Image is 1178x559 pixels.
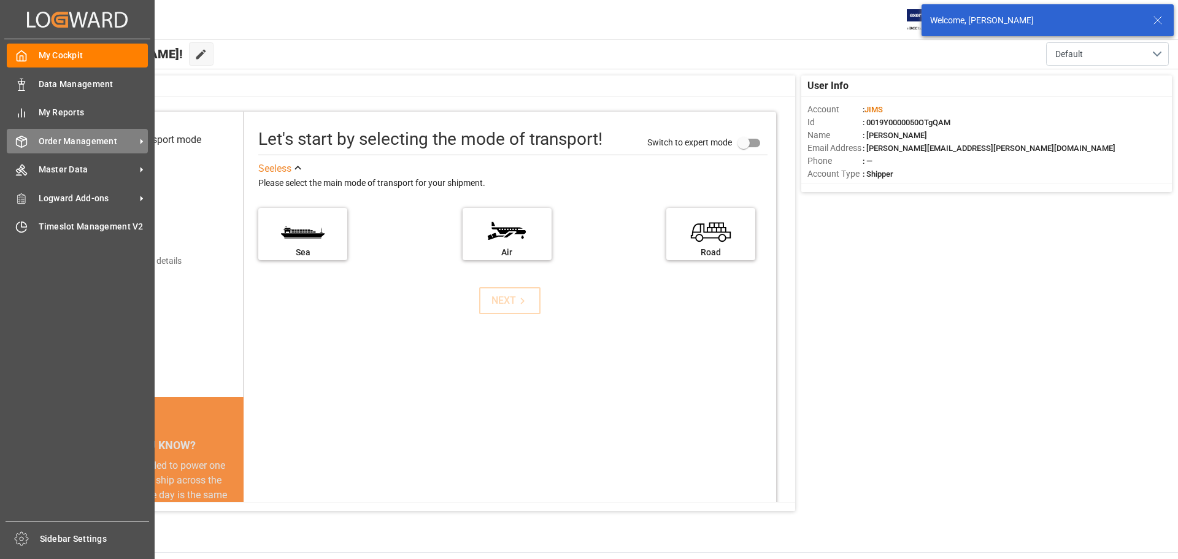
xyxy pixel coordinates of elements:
span: : 0019Y0000050OTgQAM [863,118,950,127]
div: The energy needed to power one large container ship across the ocean in a single day is the same ... [81,458,229,547]
span: Switch to expert mode [647,137,732,147]
div: DID YOU KNOW? [66,433,244,458]
div: Air [469,246,545,259]
div: Road [672,246,749,259]
div: Sea [264,246,341,259]
div: Welcome, [PERSON_NAME] [930,14,1141,27]
span: User Info [807,79,849,93]
div: Let's start by selecting the mode of transport! [258,126,602,152]
a: Data Management [7,72,148,96]
span: Logward Add-ons [39,192,136,205]
span: Order Management [39,135,136,148]
span: Sidebar Settings [40,533,150,546]
span: Phone [807,155,863,168]
div: Please select the main mode of transport for your shipment. [258,176,768,191]
button: open menu [1046,42,1169,66]
span: Master Data [39,163,136,176]
span: JIMS [864,105,883,114]
span: : [863,105,883,114]
span: My Cockpit [39,49,148,62]
span: : [PERSON_NAME][EMAIL_ADDRESS][PERSON_NAME][DOMAIN_NAME] [863,144,1115,153]
button: NEXT [479,287,541,314]
span: Timeslot Management V2 [39,220,148,233]
a: My Cockpit [7,44,148,67]
span: : Shipper [863,169,893,179]
div: See less [258,161,291,176]
span: My Reports [39,106,148,119]
span: Hello [PERSON_NAME]! [51,42,183,66]
span: Account Type [807,168,863,180]
span: Data Management [39,78,148,91]
span: Id [807,116,863,129]
span: Account [807,103,863,116]
span: Name [807,129,863,142]
span: : [PERSON_NAME] [863,131,927,140]
span: : — [863,156,872,166]
div: NEXT [491,293,529,308]
span: Default [1055,48,1083,61]
img: Exertis%20JAM%20-%20Email%20Logo.jpg_1722504956.jpg [907,9,949,31]
span: Email Address [807,142,863,155]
